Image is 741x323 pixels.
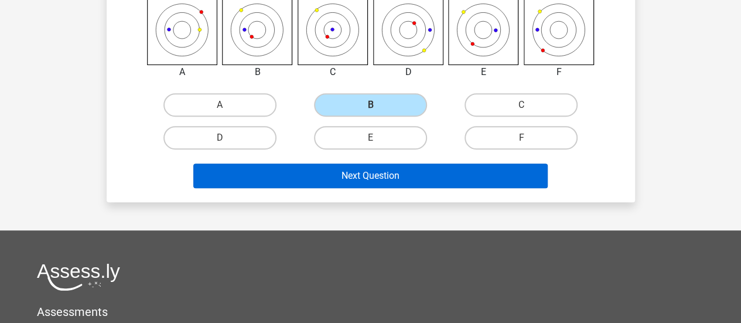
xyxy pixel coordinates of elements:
div: F [515,65,603,79]
label: D [163,126,276,149]
button: Next Question [193,164,548,188]
h5: Assessments [37,305,704,319]
img: Assessly logo [37,263,120,291]
div: E [439,65,528,79]
div: D [364,65,453,79]
label: B [314,93,427,117]
label: A [163,93,276,117]
div: C [289,65,377,79]
div: B [213,65,302,79]
div: A [138,65,227,79]
label: C [465,93,578,117]
label: E [314,126,427,149]
label: F [465,126,578,149]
